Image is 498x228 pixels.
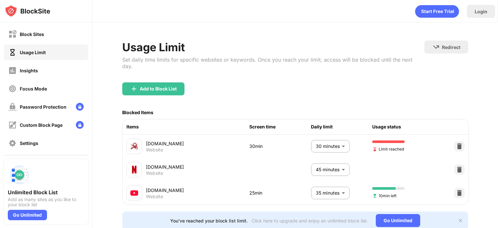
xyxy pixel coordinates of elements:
[8,139,17,147] img: settings-off.svg
[415,5,459,18] div: animation
[8,163,31,186] img: push-block-list.svg
[130,142,138,150] img: favicons
[20,140,38,146] div: Settings
[20,50,46,55] div: Usage Limit
[458,218,463,223] img: x-button.svg
[146,140,249,147] div: [DOMAIN_NAME]
[146,163,249,170] div: [DOMAIN_NAME]
[316,143,339,150] p: 30 minutes
[122,41,424,54] div: Usage Limit
[372,193,397,199] span: 10min left
[376,214,420,227] div: Go Unlimited
[8,66,17,75] img: insights-off.svg
[316,189,339,197] p: 35 minutes
[20,68,38,73] div: Insights
[8,85,17,93] img: focus-off.svg
[20,86,47,91] div: Focus Mode
[20,104,66,110] div: Password Protection
[20,31,44,37] div: Block Sites
[76,103,84,111] img: lock-menu.svg
[8,48,17,56] img: time-usage-on.svg
[8,121,17,129] img: customize-block-page-off.svg
[252,218,368,223] div: Click here to upgrade and enjoy an unlimited block list.
[372,146,404,152] span: Limit reached
[146,187,249,194] div: [DOMAIN_NAME]
[76,121,84,129] img: lock-menu.svg
[140,86,177,91] div: Add to Block List
[8,197,84,207] div: Add as many sites as you like to your block list
[475,9,487,14] div: Login
[130,189,138,197] img: favicons
[146,194,163,199] div: Website
[8,30,17,38] img: block-off.svg
[146,170,163,176] div: Website
[311,123,373,130] div: Daily limit
[146,147,163,153] div: Website
[122,110,153,115] div: Blocked Items
[249,143,311,150] div: 30min
[372,193,377,198] img: hourglass-set.svg
[126,123,249,130] div: Items
[442,44,460,50] div: Redirect
[372,147,377,152] img: hourglass-end.svg
[372,123,434,130] div: Usage status
[249,123,311,130] div: Screen time
[8,103,17,111] img: password-protection-off.svg
[20,122,63,128] div: Custom Block Page
[122,56,424,69] div: Set daily time limits for specific websites or keywords. Once you reach your limit, access will b...
[5,5,50,18] img: logo-blocksite.svg
[130,166,138,174] img: favicons
[316,166,339,173] p: 45 minutes
[170,218,248,223] div: You’ve reached your block list limit.
[8,189,84,196] div: Unlimited Block List
[8,210,47,220] div: Go Unlimited
[249,189,311,197] div: 25min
